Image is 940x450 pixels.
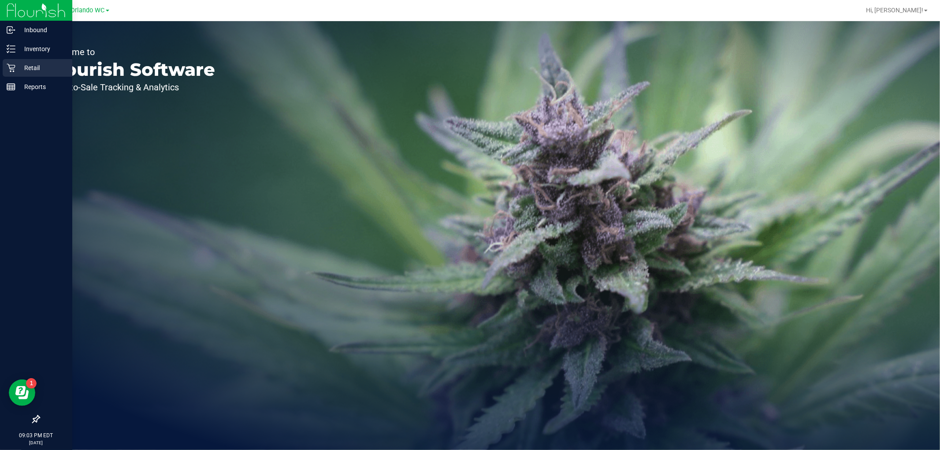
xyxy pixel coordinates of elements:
inline-svg: Retail [7,63,15,72]
p: Welcome to [48,48,215,56]
iframe: Resource center [9,379,35,406]
inline-svg: Reports [7,82,15,91]
p: [DATE] [4,439,68,446]
p: Inbound [15,25,68,35]
p: Reports [15,82,68,92]
p: Seed-to-Sale Tracking & Analytics [48,83,215,92]
p: Inventory [15,44,68,54]
iframe: Resource center unread badge [26,378,37,389]
p: Flourish Software [48,61,215,78]
inline-svg: Inventory [7,45,15,53]
span: Hi, [PERSON_NAME]! [866,7,923,14]
span: Orlando WC [71,7,105,14]
p: 09:03 PM EDT [4,431,68,439]
inline-svg: Inbound [7,26,15,34]
p: Retail [15,63,68,73]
